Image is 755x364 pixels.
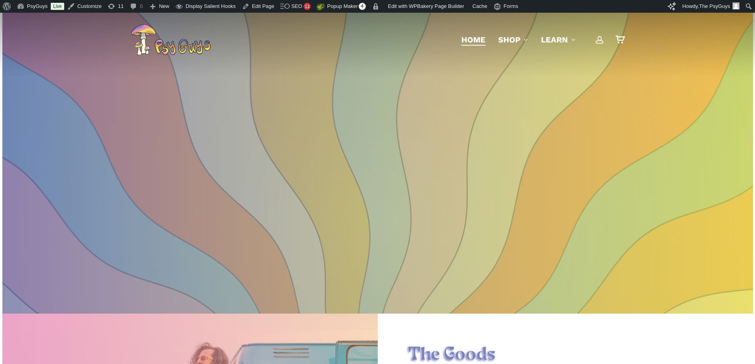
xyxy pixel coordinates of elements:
img: Avatar photo [732,2,740,10]
a: Live [51,3,64,10]
span: The PsyGuys [699,3,730,9]
a: Home [461,34,485,45]
span: 4 [359,3,366,10]
a: Learn [541,34,576,45]
span: Home [461,35,485,44]
div: 11 [304,3,311,10]
a: Shop [498,34,528,45]
span: Learn [541,35,568,44]
nav: Main Menu [455,13,624,67]
span: Shop [498,35,520,44]
img: PsyGuys [131,24,211,56]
